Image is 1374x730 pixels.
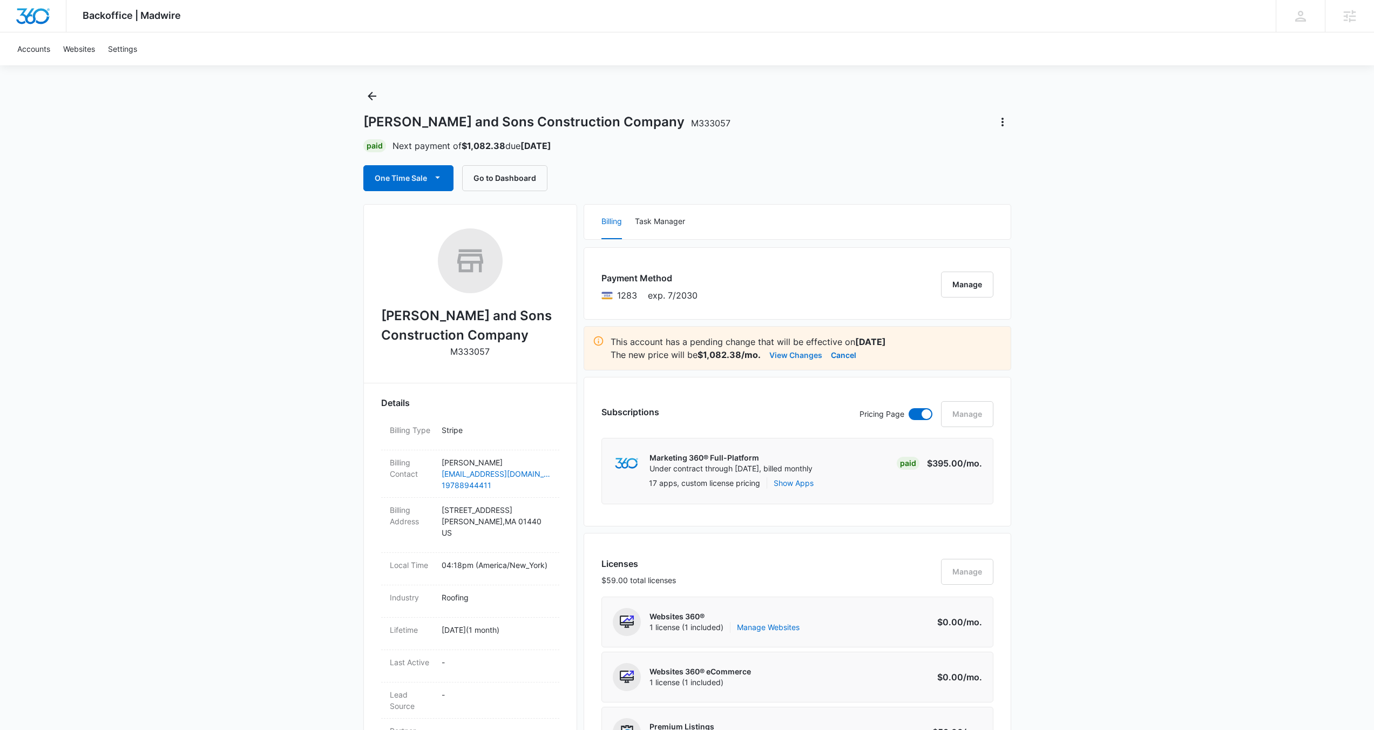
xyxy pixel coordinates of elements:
button: Go to Dashboard [462,165,547,191]
a: 19788944411 [442,479,551,491]
p: Websites 360® eCommerce [649,666,751,677]
span: 1 license (1 included) [649,622,800,633]
div: Lifetime[DATE](1 month) [381,618,559,650]
div: Paid [897,457,919,470]
span: /mo. [963,458,982,469]
p: M333057 [450,345,490,358]
p: Pricing Page [859,408,904,420]
div: Billing TypeStripe [381,418,559,450]
p: Websites 360® [649,611,800,622]
h3: Payment Method [601,272,698,285]
p: 17 apps, custom license pricing [649,477,760,489]
div: IndustryRoofing [381,585,559,618]
div: Keywords by Traffic [119,64,182,71]
span: /mo. [963,617,982,627]
img: tab_keywords_by_traffic_grey.svg [107,63,116,71]
img: logo_orange.svg [17,17,26,26]
button: Manage [941,272,993,298]
span: Details [381,396,410,409]
span: Backoffice | Madwire [83,10,181,21]
span: 1 license (1 included) [649,677,751,688]
dt: Lifetime [390,624,433,636]
dt: Lead Source [390,689,433,712]
p: $0.00 [931,671,982,684]
p: Roofing [442,592,551,603]
p: This account has a pending change that will be effective on [611,335,1002,348]
button: Actions [994,113,1011,131]
dt: Billing Address [390,504,433,527]
a: [EMAIL_ADDRESS][DOMAIN_NAME] [442,468,551,479]
div: Domain: [DOMAIN_NAME] [28,28,119,37]
p: Under contract through [DATE], billed monthly [649,463,813,474]
p: - [442,689,551,700]
div: Billing Address[STREET_ADDRESS][PERSON_NAME],MA 01440US [381,498,559,553]
dt: Last Active [390,657,433,668]
p: The new price will be [611,348,761,361]
p: $395.00 [927,457,982,470]
p: [PERSON_NAME] [442,457,551,468]
button: Show Apps [774,477,814,489]
div: Billing Contact[PERSON_NAME][EMAIL_ADDRESS][DOMAIN_NAME]19788944411 [381,450,559,498]
p: 04:18pm ( America/New_York ) [442,559,551,571]
dt: Local Time [390,559,433,571]
p: $59.00 total licenses [601,574,676,586]
div: Local Time04:18pm (America/New_York) [381,553,559,585]
button: Task Manager [635,205,685,239]
button: Back [363,87,381,105]
button: Billing [601,205,622,239]
h2: [PERSON_NAME] and Sons Construction Company [381,306,559,345]
span: /mo. [963,672,982,682]
h1: [PERSON_NAME] and Sons Construction Company [363,114,730,130]
div: Lead Source- [381,682,559,719]
dt: Industry [390,592,433,603]
img: tab_domain_overview_orange.svg [29,63,38,71]
span: exp. 7/2030 [648,289,698,302]
p: - [442,657,551,668]
div: Last Active- [381,650,559,682]
button: Cancel [831,348,856,361]
strong: $1,082.38/mo. [698,349,761,360]
p: Marketing 360® Full-Platform [649,452,813,463]
span: Visa ending with [617,289,637,302]
p: $0.00 [931,616,982,628]
span: M333057 [691,118,730,129]
a: Manage Websites [737,622,800,633]
dt: Billing Type [390,424,433,436]
p: [STREET_ADDRESS] [PERSON_NAME] , MA 01440 US [442,504,551,538]
div: Domain Overview [41,64,97,71]
a: Websites [57,32,101,65]
h3: Licenses [601,557,676,570]
strong: [DATE] [520,140,551,151]
dt: Billing Contact [390,457,433,479]
strong: $1,082.38 [462,140,505,151]
button: View Changes [769,348,822,361]
h3: Subscriptions [601,405,659,418]
button: One Time Sale [363,165,454,191]
img: website_grey.svg [17,28,26,37]
p: [DATE] ( 1 month ) [442,624,551,636]
img: marketing360Logo [615,458,638,469]
a: Settings [101,32,144,65]
p: Next payment of due [392,139,551,152]
strong: [DATE] [855,336,886,347]
p: Stripe [442,424,551,436]
a: Accounts [11,32,57,65]
div: Paid [363,139,386,152]
div: v 4.0.25 [30,17,53,26]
